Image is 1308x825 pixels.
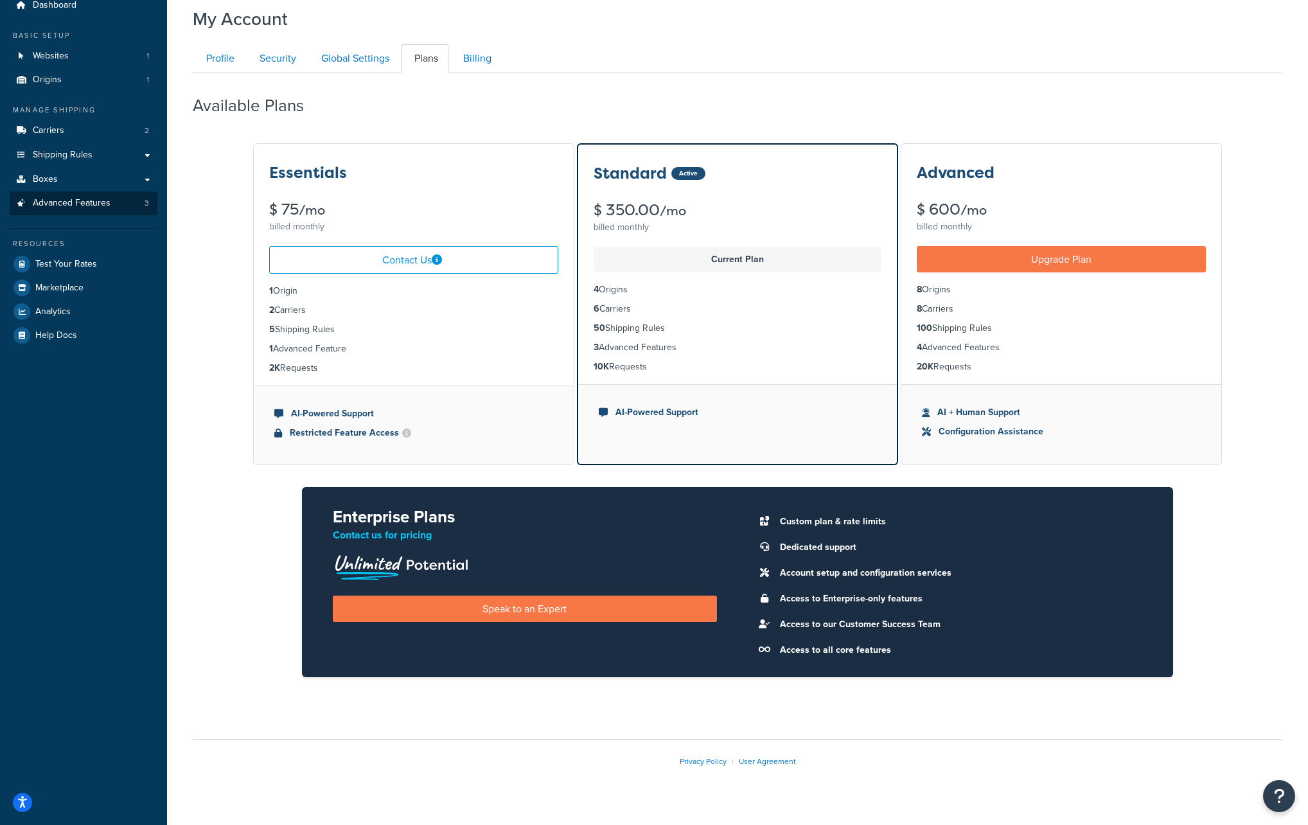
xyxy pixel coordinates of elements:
li: Carriers [594,302,881,316]
span: Shipping Rules [33,150,93,161]
strong: 10K [594,360,609,373]
div: Manage Shipping [10,105,157,116]
li: Origins [594,283,881,297]
li: Carriers [917,302,1206,316]
li: Access to our Customer Success Team [773,616,1142,634]
span: | [732,756,734,767]
div: Resources [10,238,157,249]
button: Open Resource Center [1263,780,1295,812]
span: 1 [146,75,149,85]
span: Test Your Rates [35,259,97,270]
a: Advanced Features 3 [10,191,157,215]
strong: 100 [917,321,932,335]
li: Requests [917,360,1206,374]
p: Contact us for pricing [333,526,717,544]
span: Boxes [33,174,58,185]
li: Advanced Features [594,341,881,355]
span: Carriers [33,125,64,136]
strong: 5 [269,323,275,336]
strong: 2K [269,361,280,375]
a: Privacy Policy [680,756,727,767]
a: User Agreement [739,756,796,767]
strong: 6 [594,302,599,315]
a: Websites 1 [10,44,157,68]
li: Requests [594,360,881,374]
div: Basic Setup [10,30,157,41]
li: Requests [269,361,558,375]
div: billed monthly [917,218,1206,236]
span: 1 [146,51,149,62]
li: Websites [10,44,157,68]
a: Origins 1 [10,68,157,92]
h2: Available Plans [193,96,323,115]
li: Help Docs [10,324,157,347]
span: Origins [33,75,62,85]
li: Carriers [269,303,558,317]
li: Origins [917,283,1206,297]
li: Configuration Assistance [922,425,1201,439]
span: 2 [145,125,149,136]
a: Security [246,44,306,73]
div: $ 350.00 [594,202,881,218]
li: Advanced Features [10,191,157,215]
strong: 4 [594,283,599,296]
a: Marketplace [10,276,157,299]
li: Advanced Features [917,341,1206,355]
small: /mo [660,202,686,220]
strong: 50 [594,321,605,335]
a: Billing [450,44,502,73]
div: $ 600 [917,202,1206,218]
span: Advanced Features [33,198,110,209]
a: Shipping Rules [10,143,157,167]
a: Profile [193,44,245,73]
li: AI-Powered Support [599,405,876,420]
span: Analytics [35,306,71,317]
li: Custom plan & rate limits [773,513,1142,531]
a: Global Settings [308,44,400,73]
h3: Advanced [917,164,994,181]
h3: Standard [594,165,667,182]
span: Help Docs [35,330,77,341]
p: Current Plan [601,251,874,269]
span: Marketplace [35,283,84,294]
li: Access to Enterprise-only features [773,590,1142,608]
strong: 1 [269,342,273,355]
small: /mo [960,201,987,219]
div: $ 75 [269,202,558,218]
li: Dedicated support [773,538,1142,556]
a: Analytics [10,300,157,323]
li: AI-Powered Support [274,407,553,421]
li: Shipping Rules [917,321,1206,335]
a: Contact Us [269,246,558,274]
strong: 3 [594,341,599,354]
a: Upgrade Plan [917,246,1206,272]
li: Access to all core features [773,641,1142,659]
li: Origin [269,284,558,298]
li: Advanced Feature [269,342,558,356]
li: Account setup and configuration services [773,564,1142,582]
div: billed monthly [269,218,558,236]
strong: 8 [917,283,922,296]
a: Carriers 2 [10,119,157,143]
a: Speak to an Expert [333,596,717,622]
a: Test Your Rates [10,253,157,276]
li: AI + Human Support [922,405,1201,420]
h3: Essentials [269,164,347,181]
div: billed monthly [594,218,881,236]
a: Plans [401,44,448,73]
a: Boxes [10,168,157,191]
h2: Enterprise Plans [333,508,717,526]
span: 3 [145,198,149,209]
li: Restricted Feature Access [274,426,553,440]
img: Unlimited Potential [333,551,469,580]
strong: 20K [917,360,933,373]
small: /mo [299,201,325,219]
strong: 4 [917,341,922,354]
li: Carriers [10,119,157,143]
strong: 2 [269,303,274,317]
